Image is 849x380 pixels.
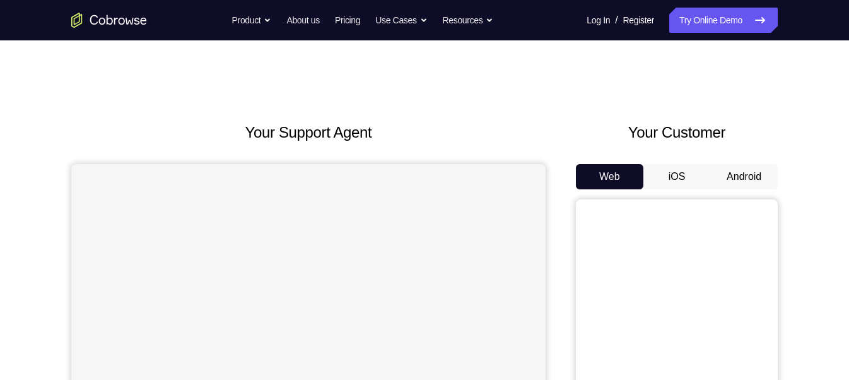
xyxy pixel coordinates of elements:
[286,8,319,33] a: About us
[443,8,494,33] button: Resources
[375,8,427,33] button: Use Cases
[587,8,610,33] a: Log In
[710,164,778,189] button: Android
[71,121,546,144] h2: Your Support Agent
[576,164,643,189] button: Web
[71,13,147,28] a: Go to the home page
[232,8,272,33] button: Product
[335,8,360,33] a: Pricing
[623,8,654,33] a: Register
[669,8,778,33] a: Try Online Demo
[576,121,778,144] h2: Your Customer
[643,164,711,189] button: iOS
[615,13,618,28] span: /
